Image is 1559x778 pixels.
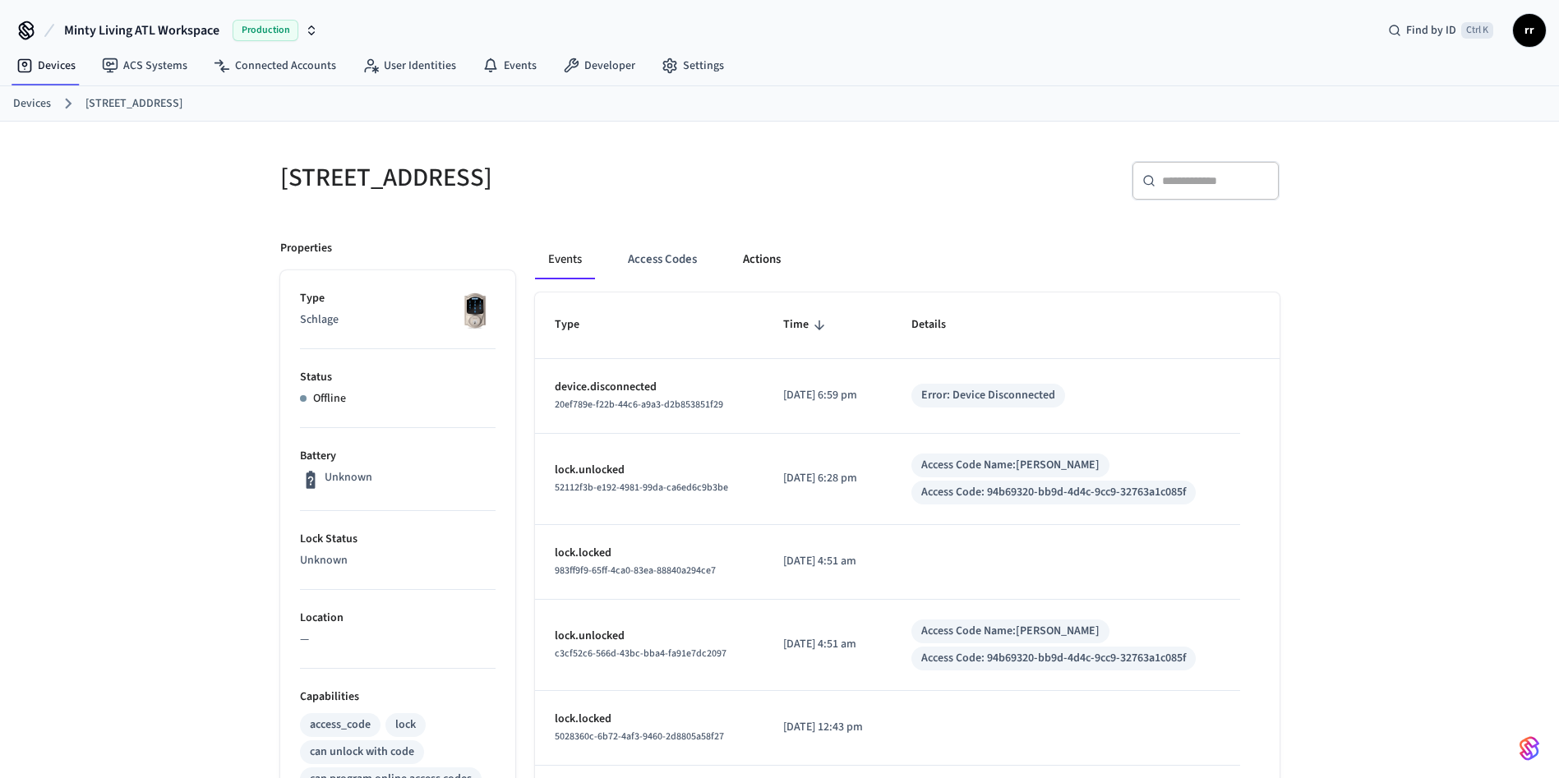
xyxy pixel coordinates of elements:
[535,240,1280,279] div: ant example
[1513,14,1546,47] button: rr
[1520,735,1539,762] img: SeamLogoGradient.69752ec5.svg
[325,469,372,486] p: Unknown
[550,51,648,81] a: Developer
[555,628,744,645] p: lock.unlocked
[555,730,724,743] span: 5028360c-6b72-4af3-9460-2d8805a58f27
[783,312,830,338] span: Time
[85,95,182,113] a: [STREET_ADDRESS]
[555,481,728,495] span: 52112f3b-e192-4981-99da-ca6ed6c9b3be
[349,51,469,81] a: User Identities
[454,290,496,331] img: Schlage Sense Smart Deadbolt with Camelot Trim, Front
[300,610,496,627] p: Location
[921,650,1186,667] div: Access Code: 94b69320-bb9d-4d4c-9cc9-32763a1c085f
[555,379,744,396] p: device.disconnected
[783,470,872,487] p: [DATE] 6:28 pm
[555,564,716,578] span: 983ff9f9-65ff-4ca0-83ea-88840a294ce7
[395,716,416,734] div: lock
[233,20,298,41] span: Production
[783,636,872,653] p: [DATE] 4:51 am
[921,484,1186,501] div: Access Code: 94b69320-bb9d-4d4c-9cc9-32763a1c085f
[921,387,1055,404] div: Error: Device Disconnected
[1515,16,1544,45] span: rr
[280,240,332,257] p: Properties
[555,312,601,338] span: Type
[921,623,1100,640] div: Access Code Name: [PERSON_NAME]
[615,240,710,279] button: Access Codes
[783,719,872,736] p: [DATE] 12:43 pm
[300,369,496,386] p: Status
[648,51,737,81] a: Settings
[3,51,89,81] a: Devices
[300,552,496,569] p: Unknown
[555,462,744,479] p: lock.unlocked
[300,631,496,648] p: —
[89,51,201,81] a: ACS Systems
[1461,22,1493,39] span: Ctrl K
[783,387,872,404] p: [DATE] 6:59 pm
[64,21,219,40] span: Minty Living ATL Workspace
[300,531,496,548] p: Lock Status
[313,390,346,407] p: Offline
[535,240,595,279] button: Events
[310,743,414,761] div: can unlock with code
[300,311,496,329] p: Schlage
[1375,16,1506,45] div: Find by IDCtrl K
[911,312,967,338] span: Details
[1406,22,1456,39] span: Find by ID
[300,688,496,706] p: Capabilities
[555,647,726,661] span: c3cf52c6-566d-43bc-bba4-fa91e7dc2097
[300,290,496,307] p: Type
[783,553,872,570] p: [DATE] 4:51 am
[300,448,496,465] p: Battery
[280,161,770,195] h5: [STREET_ADDRESS]
[555,398,723,412] span: 20ef789e-f22b-44c6-a9a3-d2b853851f29
[13,95,51,113] a: Devices
[310,716,371,734] div: access_code
[201,51,349,81] a: Connected Accounts
[555,711,744,728] p: lock.locked
[469,51,550,81] a: Events
[730,240,794,279] button: Actions
[921,457,1100,474] div: Access Code Name: [PERSON_NAME]
[555,545,744,562] p: lock.locked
